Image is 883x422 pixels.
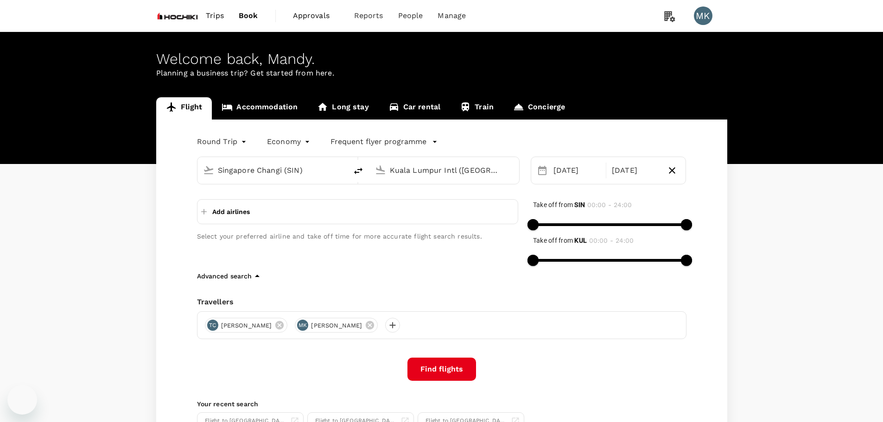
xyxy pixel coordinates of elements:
span: Take off from [533,201,585,208]
button: Open [341,169,343,171]
span: 00:00 - 24:00 [587,201,632,208]
p: Your recent search [197,399,686,409]
a: Flight [156,97,212,120]
span: Trips [206,10,224,21]
b: SIN [574,201,585,208]
button: Find flights [407,358,476,381]
div: [DATE] [550,161,604,180]
div: Economy [267,134,312,149]
div: MK[PERSON_NAME] [295,318,378,333]
div: Welcome back , Mandy . [156,50,727,68]
p: Select your preferred airline and take off time for more accurate flight search results. [197,232,518,241]
div: MK [297,320,308,331]
input: Going to [390,163,500,177]
p: Add airlines [212,207,250,216]
div: Travellers [197,296,686,308]
button: Advanced search [197,271,263,282]
a: Concierge [503,97,575,120]
span: Manage [438,10,466,21]
span: 00:00 - 24:00 [589,237,634,244]
button: Add airlines [201,203,250,220]
span: Take off from [533,237,587,244]
a: Accommodation [212,97,307,120]
input: Depart from [218,163,328,177]
span: Approvals [293,10,339,21]
span: [PERSON_NAME] [216,321,278,330]
span: People [398,10,423,21]
a: Long stay [307,97,378,120]
div: TC [207,320,218,331]
span: [PERSON_NAME] [305,321,368,330]
div: Round Trip [197,134,249,149]
p: Planning a business trip? Get started from here. [156,68,727,79]
span: Reports [354,10,383,21]
div: [DATE] [608,161,662,180]
p: Frequent flyer programme [330,136,426,147]
a: Train [450,97,503,120]
span: Book [239,10,258,21]
div: MK [694,6,712,25]
button: Open [513,169,515,171]
button: Frequent flyer programme [330,136,438,147]
b: KUL [574,237,587,244]
img: Hochiki Asia Pacific Pte Ltd [156,6,199,26]
button: delete [347,160,369,182]
a: Car rental [379,97,451,120]
p: Advanced search [197,271,252,281]
div: TC[PERSON_NAME] [205,318,288,333]
iframe: Button to launch messaging window [7,385,37,415]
